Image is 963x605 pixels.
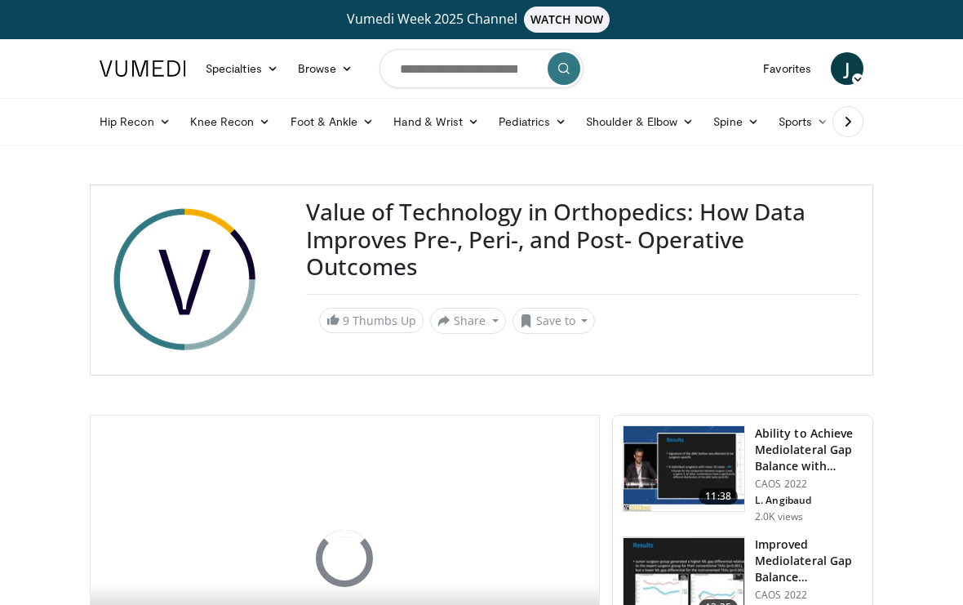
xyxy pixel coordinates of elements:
a: Shoulder & Elbow [576,105,703,138]
a: Vumedi Week 2025 ChannelWATCH NOW [90,7,873,33]
a: Knee Recon [180,105,281,138]
a: Sports [769,105,839,138]
button: Save to [513,308,596,334]
a: Specialties [196,52,288,85]
h3: Value of Technology in Orthopedics: How Data Improves Pre-, Peri-, and Post- Operative Outcomes [306,198,859,281]
p: L. Angibaud [755,494,863,507]
a: Foot & Ankle [281,105,384,138]
a: J [831,52,863,85]
img: Value of Technology in Orthopedics: How Data Improves Pre-, Peri-, and Post- Operative Outcomes [104,198,267,362]
h3: Ability to Achieve Mediolateral Gap Balance with Instrumented Naviga… [755,425,863,474]
img: 9e002f7b-68f2-46f8-8e71-2cd2495da0bc.150x105_q85_crop-smart_upscale.jpg [624,426,744,511]
span: WATCH NOW [524,7,610,33]
a: Hip Recon [90,105,180,138]
span: 11:38 [699,488,738,505]
a: 9 Thumbs Up [319,308,424,333]
a: Favorites [753,52,821,85]
a: Browse [288,52,363,85]
p: 2.0K views [755,510,803,523]
input: Search topics, interventions [379,49,584,88]
p: CAOS 2022 [755,478,863,491]
p: CAOS 2022 [755,589,863,602]
a: Hand & Wrist [384,105,489,138]
a: Spine [703,105,768,138]
a: Pediatrics [489,105,576,138]
h3: Improved Mediolateral Gap Balance Achievement with Instrumented Navi… [755,536,863,585]
a: 11:38 Ability to Achieve Mediolateral Gap Balance with Instrumented Naviga… CAOS 2022 L. Angibaud... [623,425,863,523]
img: VuMedi Logo [100,60,186,77]
span: 9 [343,313,349,328]
button: Share [430,308,506,334]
